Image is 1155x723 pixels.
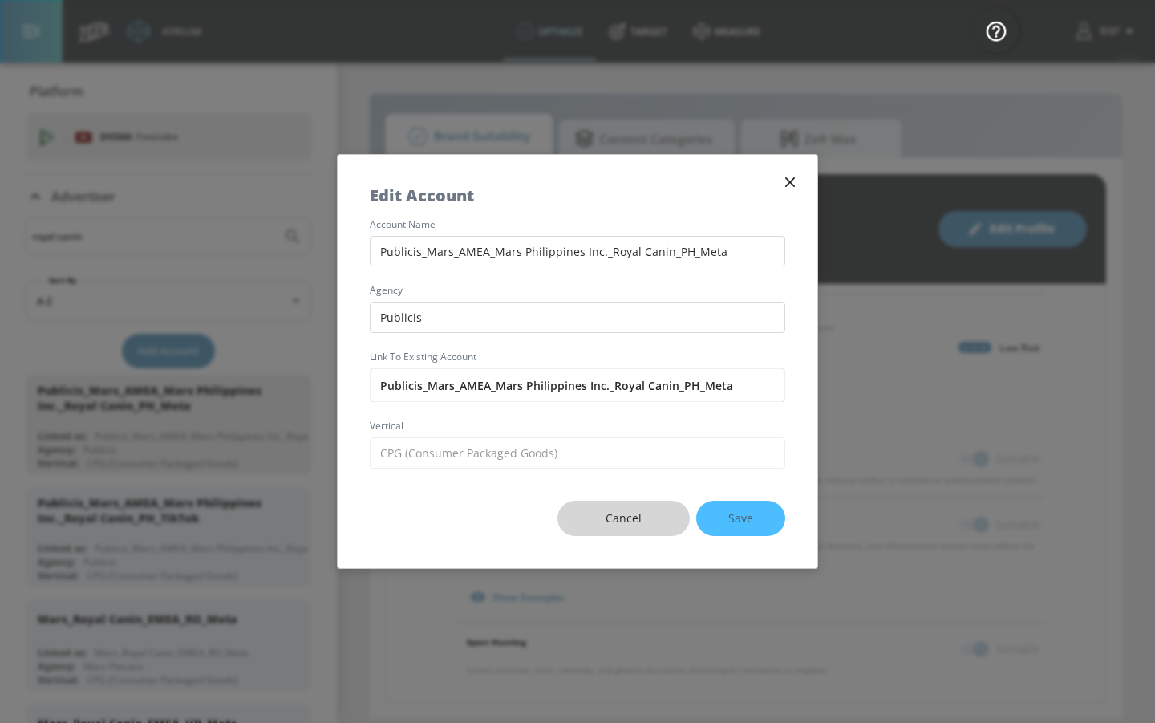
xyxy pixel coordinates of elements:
[370,421,785,431] label: vertical
[370,352,785,362] label: Link to Existing Account
[590,509,658,529] span: Cancel
[370,286,785,295] label: agency
[370,220,785,229] label: account name
[370,187,474,204] h5: Edit Account
[370,368,785,402] input: Enter account name
[370,437,785,469] input: Select Vertical
[974,8,1019,53] button: Open Resource Center
[370,302,785,333] input: Enter agency name
[557,501,690,537] button: Cancel
[370,236,785,267] input: Enter account name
